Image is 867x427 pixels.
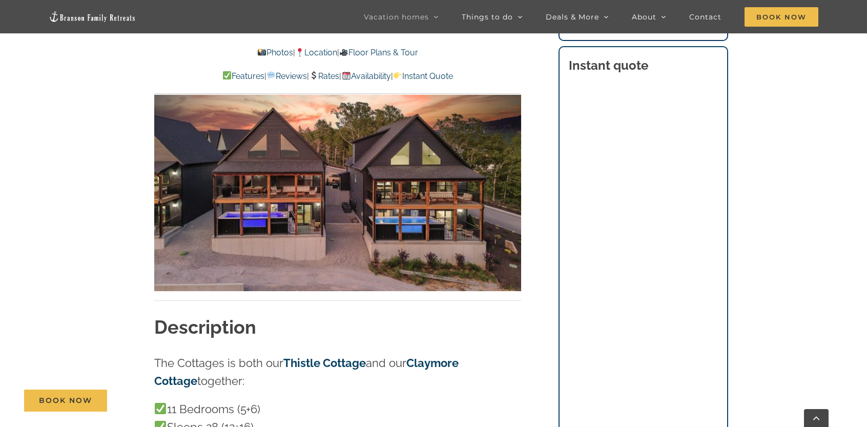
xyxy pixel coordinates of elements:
a: Thistle Cottage [283,356,366,370]
img: 🎥 [340,48,348,56]
p: | | [154,46,521,59]
p: The Cottages is both our and our together: [154,354,521,390]
a: Photos [257,48,293,57]
span: Book Now [745,7,818,27]
p: | | | | [154,70,521,83]
span: About [632,13,656,21]
span: Deals & More [546,13,599,21]
span: Vacation homes [364,13,429,21]
strong: Instant quote [569,58,648,73]
img: ✅ [223,71,231,79]
a: Reviews [266,71,307,81]
a: Location [295,48,337,57]
img: 💬 [267,71,275,79]
img: 💲 [309,71,318,79]
span: Things to do [462,13,513,21]
a: Claymore Cottage [154,356,459,388]
a: Features [222,71,264,81]
a: Availability [341,71,390,81]
a: Instant Quote [393,71,453,81]
img: DCIM100MEDIADJI_0127.JPG [154,85,521,292]
strong: Description [154,316,256,338]
img: Branson Family Retreats Logo [49,11,136,23]
img: 📸 [258,48,266,56]
span: Book Now [39,396,92,405]
a: Floor Plans & Tour [339,48,418,57]
img: 📍 [296,48,304,56]
a: Book Now [24,390,107,412]
a: Rates [309,71,339,81]
span: Contact [689,13,721,21]
img: 👉 [394,71,402,79]
img: 📆 [342,71,350,79]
